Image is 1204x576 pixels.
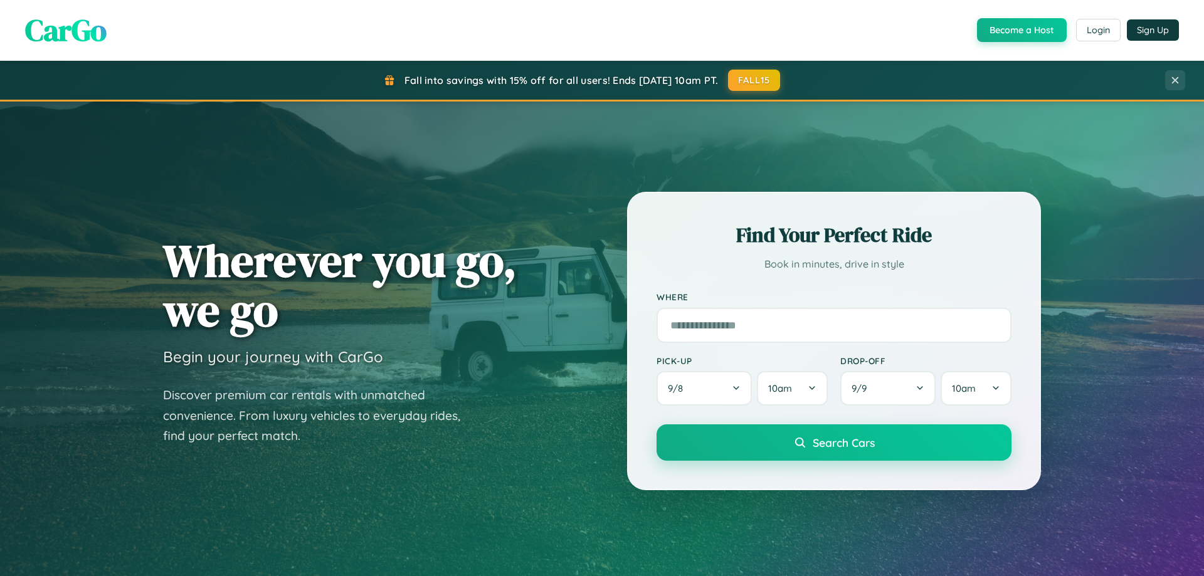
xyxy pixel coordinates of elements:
[25,9,107,51] span: CarGo
[840,371,936,406] button: 9/9
[668,382,689,394] span: 9 / 8
[728,70,781,91] button: FALL15
[163,347,383,366] h3: Begin your journey with CarGo
[657,255,1011,273] p: Book in minutes, drive in style
[657,355,828,366] label: Pick-up
[977,18,1067,42] button: Become a Host
[813,436,875,449] span: Search Cars
[657,221,1011,249] h2: Find Your Perfect Ride
[768,382,792,394] span: 10am
[657,292,1011,303] label: Where
[840,355,1011,366] label: Drop-off
[1127,19,1179,41] button: Sign Up
[163,385,477,446] p: Discover premium car rentals with unmatched convenience. From luxury vehicles to everyday rides, ...
[657,371,752,406] button: 9/8
[1076,19,1121,41] button: Login
[163,236,517,335] h1: Wherever you go, we go
[952,382,976,394] span: 10am
[852,382,873,394] span: 9 / 9
[657,424,1011,461] button: Search Cars
[404,74,719,86] span: Fall into savings with 15% off for all users! Ends [DATE] 10am PT.
[757,371,828,406] button: 10am
[941,371,1011,406] button: 10am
